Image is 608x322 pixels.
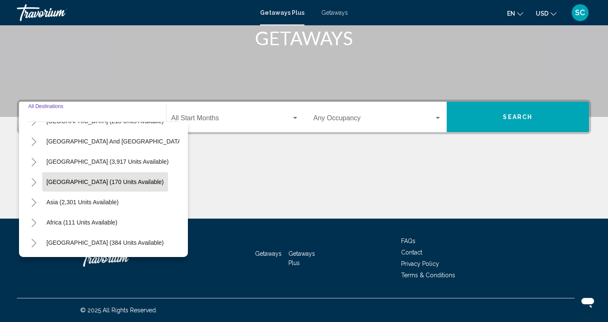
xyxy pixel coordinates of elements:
[46,219,117,226] span: Africa (111 units available)
[401,238,415,244] a: FAQs
[42,233,168,252] button: [GEOGRAPHIC_DATA] (384 units available)
[260,9,304,16] a: Getaways Plus
[25,133,42,150] button: Toggle South Pacific and Oceania (83 units available)
[288,250,315,266] a: Getaways Plus
[447,102,589,132] button: Search
[25,173,42,190] button: Toggle Central America (170 units available)
[25,234,42,251] button: Toggle Middle East (384 units available)
[146,5,462,49] h1: SEE THE WORLD WITH TRAVORIUM GETAWAYS
[321,9,348,16] a: Getaways
[46,179,164,185] span: [GEOGRAPHIC_DATA] (170 units available)
[46,199,119,206] span: Asia (2,301 units available)
[255,250,282,257] a: Getaways
[42,213,122,232] button: Africa (111 units available)
[46,239,164,246] span: [GEOGRAPHIC_DATA] (384 units available)
[25,214,42,231] button: Toggle Africa (111 units available)
[574,288,601,315] iframe: Bouton de lancement de la fenêtre de messagerie
[503,114,532,121] span: Search
[46,158,168,165] span: [GEOGRAPHIC_DATA] (3,917 units available)
[17,4,252,21] a: Travorium
[507,7,523,19] button: Change language
[401,272,455,279] a: Terms & Conditions
[19,102,589,132] div: Search widget
[25,194,42,211] button: Toggle Asia (2,301 units available)
[80,307,157,314] span: © 2025 All Rights Reserved.
[25,153,42,170] button: Toggle South America (3,917 units available)
[569,4,591,22] button: User Menu
[42,152,173,171] button: [GEOGRAPHIC_DATA] (3,917 units available)
[575,8,585,17] span: SC
[42,192,123,212] button: Asia (2,301 units available)
[42,172,168,192] button: [GEOGRAPHIC_DATA] (170 units available)
[42,132,240,151] button: [GEOGRAPHIC_DATA] and [GEOGRAPHIC_DATA] (83 units available)
[507,10,515,17] span: en
[401,249,422,256] a: Contact
[401,260,439,267] a: Privacy Policy
[536,7,556,19] button: Change currency
[46,138,236,145] span: [GEOGRAPHIC_DATA] and [GEOGRAPHIC_DATA] (83 units available)
[536,10,548,17] span: USD
[80,246,165,271] a: Travorium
